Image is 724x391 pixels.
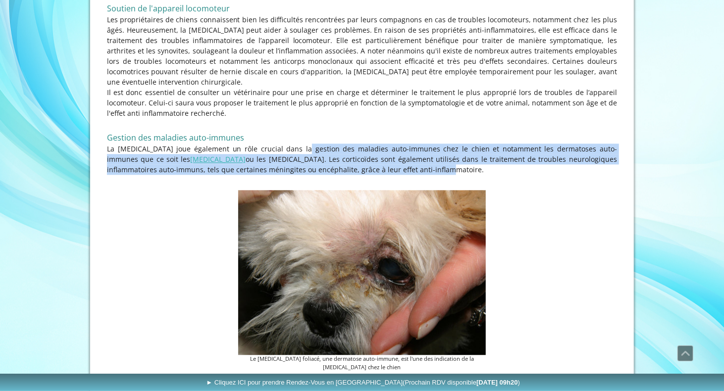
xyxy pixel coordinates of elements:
[190,154,246,164] a: [MEDICAL_DATA]
[107,132,244,143] span: Gestion des maladies auto-immunes
[476,379,518,386] b: [DATE] 09h20
[107,3,230,14] span: Soutien de l'appareil locomoteur
[677,345,693,361] a: Défiler vers le haut
[238,190,486,355] img: Le Pemphigus foliacé, une dermatose auto-immune, est l'une des indication de la cortisone chez le...
[107,144,617,175] p: La [MEDICAL_DATA] joue également un rôle crucial dans la gestion des maladies auto-immunes chez l...
[403,379,520,386] span: (Prochain RDV disponible )
[238,355,486,372] figcaption: Le [MEDICAL_DATA] foliacé, une dermatose auto-immune, est l'une des indication de la [MEDICAL_DAT...
[206,379,520,386] span: ► Cliquez ICI pour prendre Rendez-Vous en [GEOGRAPHIC_DATA]
[678,346,693,361] span: Défiler vers le haut
[107,14,617,87] p: Les propriétaires de chiens connaissent bien les difficultés rencontrées par leurs compagnons en ...
[107,87,617,118] p: Il est donc essentiel de consulter un vétérinaire pour une prise en charge et déterminer le trait...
